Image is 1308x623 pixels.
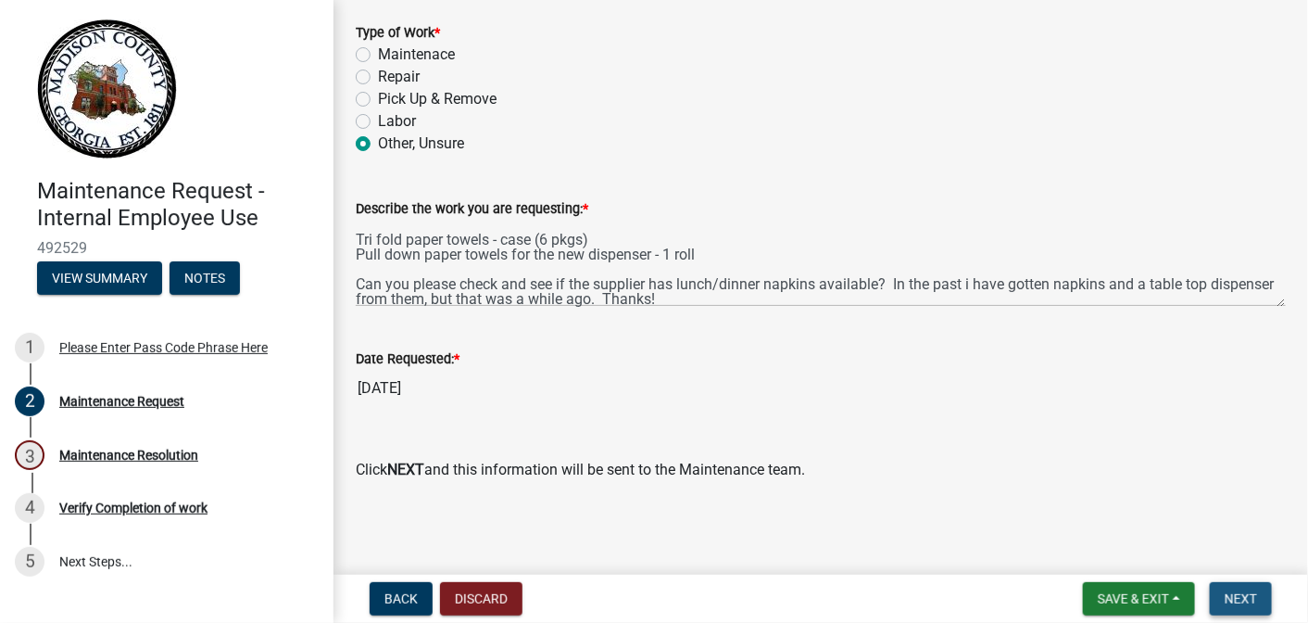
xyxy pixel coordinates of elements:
[37,239,296,257] span: 492529
[356,203,588,216] label: Describe the work you are requesting:
[15,440,44,470] div: 3
[15,333,44,362] div: 1
[1098,591,1169,606] span: Save & Exit
[170,261,240,295] button: Notes
[370,582,433,616] button: Back
[59,341,268,354] div: Please Enter Pass Code Phrase Here
[37,178,319,232] h4: Maintenance Request - Internal Employee Use
[440,582,522,616] button: Discard
[378,88,497,110] label: Pick Up & Remove
[1225,591,1257,606] span: Next
[356,353,459,366] label: Date Requested:
[387,461,424,478] strong: NEXT
[59,502,208,515] div: Verify Completion of work
[1083,582,1195,616] button: Save & Exit
[1210,582,1272,616] button: Next
[59,449,198,462] div: Maintenance Resolution
[37,261,162,295] button: View Summary
[378,44,455,66] label: Maintenace
[170,272,240,286] wm-modal-confirm: Notes
[356,27,440,40] label: Type of Work
[378,133,464,155] label: Other, Unsure
[384,591,418,606] span: Back
[15,493,44,523] div: 4
[378,66,420,88] label: Repair
[378,110,416,133] label: Labor
[37,272,162,286] wm-modal-confirm: Summary
[15,547,44,577] div: 5
[59,395,184,408] div: Maintenance Request
[37,19,177,159] img: Madison County, Georgia
[15,387,44,416] div: 2
[356,459,1286,481] p: Click and this information will be sent to the Maintenance team.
